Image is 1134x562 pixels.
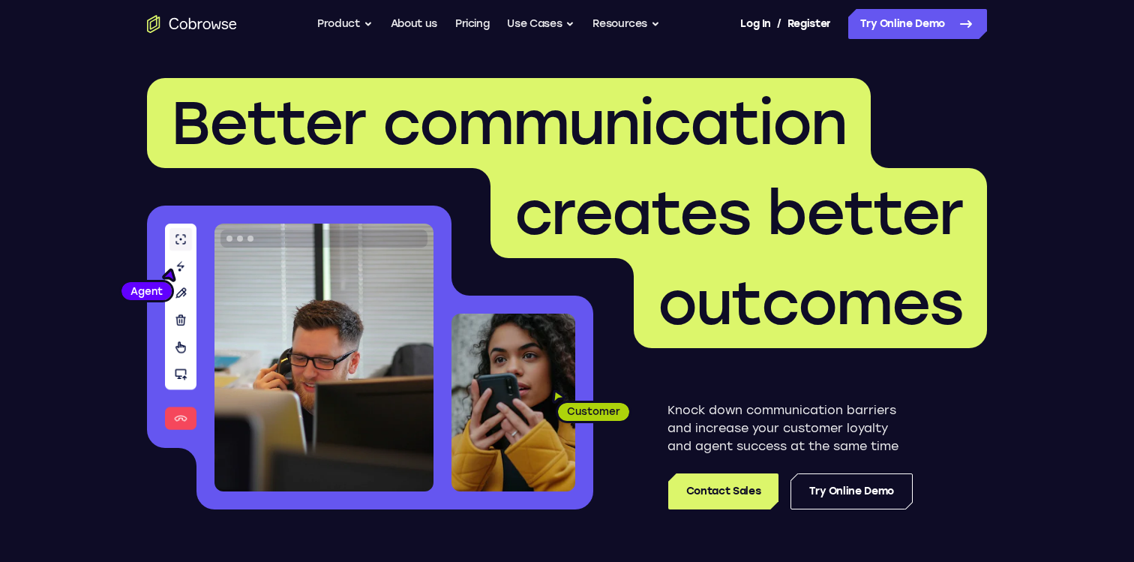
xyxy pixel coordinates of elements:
[668,473,778,509] a: Contact Sales
[592,9,660,39] button: Resources
[787,9,831,39] a: Register
[451,314,575,491] img: A customer holding their phone
[317,9,373,39] button: Product
[667,401,913,455] p: Knock down communication barriers and increase your customer loyalty and agent success at the sam...
[171,87,847,159] span: Better communication
[790,473,913,509] a: Try Online Demo
[214,224,433,491] img: A customer support agent talking on the phone
[514,177,963,249] span: creates better
[147,15,237,33] a: Go to the home page
[777,15,781,33] span: /
[507,9,574,39] button: Use Cases
[848,9,987,39] a: Try Online Demo
[455,9,490,39] a: Pricing
[391,9,437,39] a: About us
[658,267,963,339] span: outcomes
[740,9,770,39] a: Log In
